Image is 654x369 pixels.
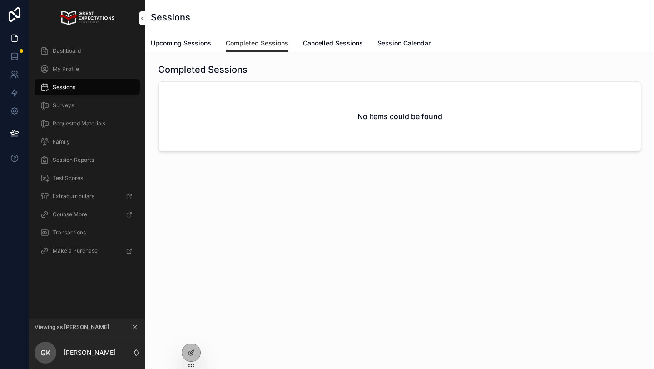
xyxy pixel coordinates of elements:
[53,102,74,109] span: Surveys
[35,206,140,223] a: CounselMore
[158,63,248,76] h1: Completed Sessions
[53,156,94,164] span: Session Reports
[53,138,70,145] span: Family
[53,175,83,182] span: Test Scores
[53,229,86,236] span: Transactions
[53,65,79,73] span: My Profile
[53,120,105,127] span: Requested Materials
[151,35,211,53] a: Upcoming Sessions
[53,84,75,91] span: Sessions
[35,79,140,95] a: Sessions
[303,39,363,48] span: Cancelled Sessions
[35,188,140,204] a: Extracurriculars
[64,348,116,357] p: [PERSON_NAME]
[35,152,140,168] a: Session Reports
[35,224,140,241] a: Transactions
[35,324,109,331] span: Viewing as [PERSON_NAME]
[35,61,140,77] a: My Profile
[53,47,81,55] span: Dashboard
[35,97,140,114] a: Surveys
[60,11,114,25] img: App logo
[35,170,140,186] a: Test Scores
[35,43,140,59] a: Dashboard
[303,35,363,53] a: Cancelled Sessions
[40,347,51,358] span: GK
[53,193,94,200] span: Extracurriculars
[151,39,211,48] span: Upcoming Sessions
[226,39,288,48] span: Completed Sessions
[151,11,190,24] h1: Sessions
[226,35,288,52] a: Completed Sessions
[35,115,140,132] a: Requested Materials
[357,111,442,122] h2: No items could be found
[29,36,145,271] div: scrollable content
[53,211,87,218] span: CounselMore
[53,247,98,254] span: Make a Purchase
[377,35,431,53] a: Session Calendar
[35,243,140,259] a: Make a Purchase
[377,39,431,48] span: Session Calendar
[35,134,140,150] a: Family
